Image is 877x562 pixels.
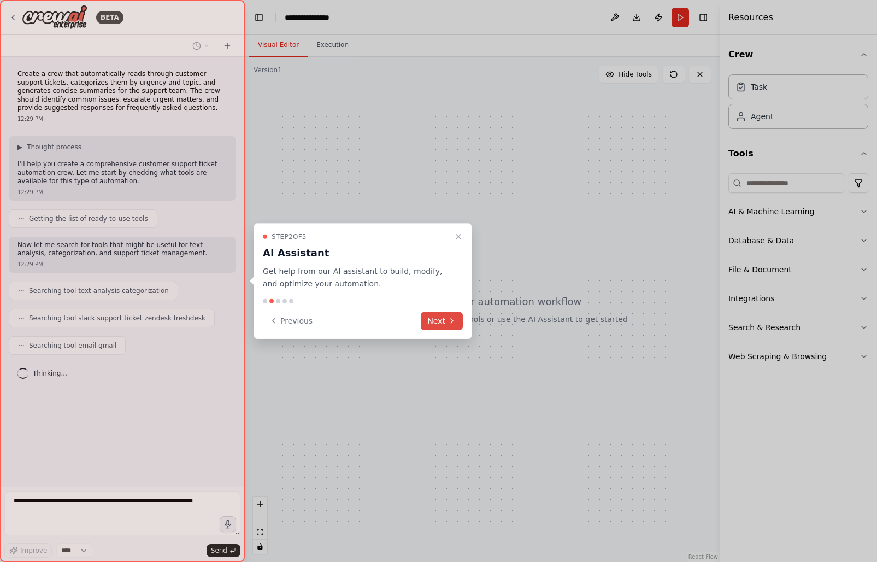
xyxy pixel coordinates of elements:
[452,230,465,243] button: Close walkthrough
[251,10,267,25] button: Hide left sidebar
[272,232,307,241] span: Step 2 of 5
[263,312,319,330] button: Previous
[421,312,463,330] button: Next
[263,265,450,290] p: Get help from our AI assistant to build, modify, and optimize your automation.
[263,245,450,261] h3: AI Assistant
